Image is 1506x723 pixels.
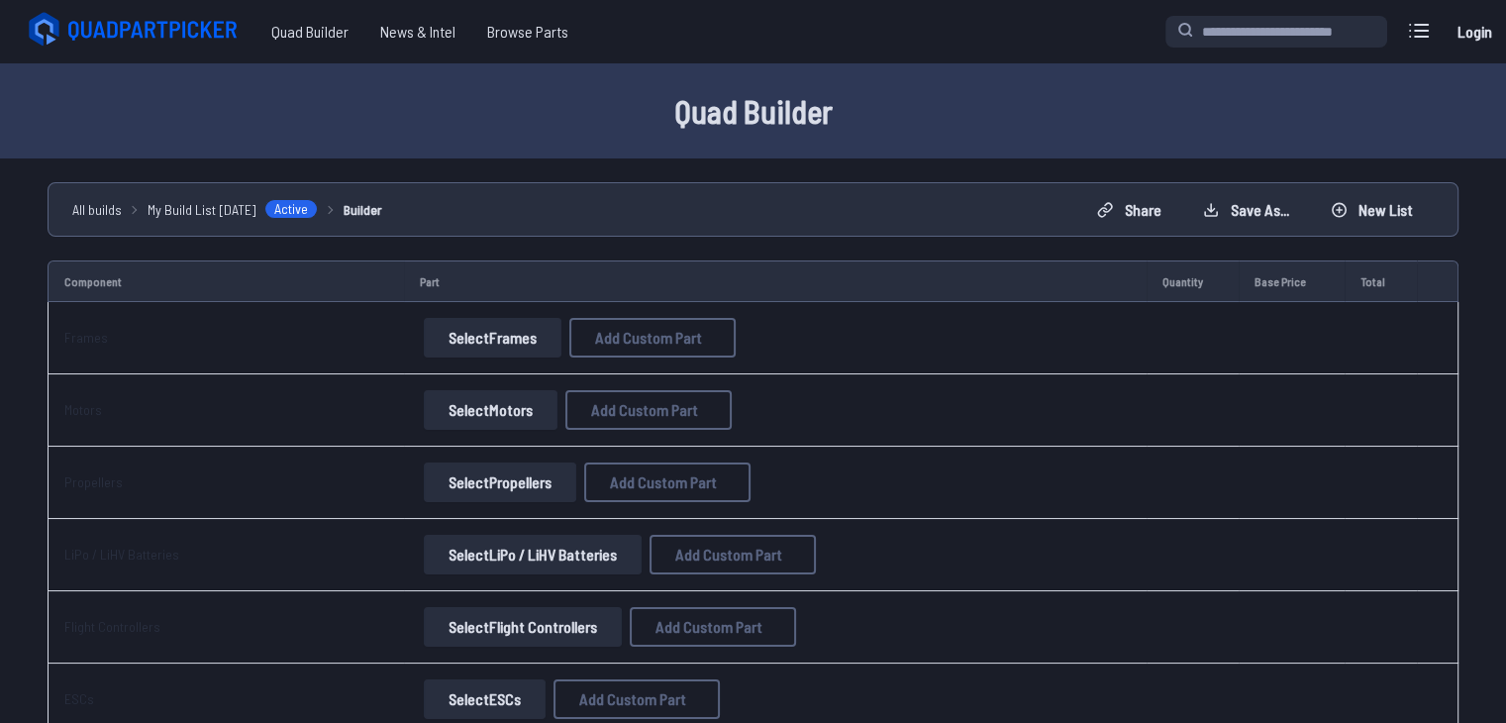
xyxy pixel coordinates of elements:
button: SelectPropellers [424,463,576,502]
td: Total [1345,260,1417,302]
a: SelectESCs [420,679,550,719]
span: Add Custom Part [591,402,698,418]
button: SelectESCs [424,679,546,719]
button: SelectLiPo / LiHV Batteries [424,535,642,574]
button: Add Custom Part [569,318,736,358]
td: Quantity [1147,260,1239,302]
a: Flight Controllers [64,618,160,635]
td: Base Price [1239,260,1345,302]
a: Quad Builder [255,12,364,52]
a: Builder [344,199,382,220]
a: Frames [64,329,108,346]
span: My Build List [DATE] [148,199,256,220]
a: SelectFlight Controllers [420,607,626,647]
a: SelectFrames [420,318,565,358]
button: New List [1314,194,1430,226]
span: Add Custom Part [655,619,762,635]
a: Browse Parts [471,12,584,52]
button: Add Custom Part [584,463,751,502]
td: Component [48,260,404,302]
a: All builds [72,199,122,220]
button: SelectFlight Controllers [424,607,622,647]
button: Add Custom Part [553,679,720,719]
h1: Quad Builder [120,87,1387,135]
a: SelectLiPo / LiHV Batteries [420,535,646,574]
span: Add Custom Part [595,330,702,346]
button: SelectFrames [424,318,561,358]
a: Propellers [64,473,123,490]
a: SelectPropellers [420,463,580,502]
a: SelectMotors [420,390,561,430]
span: Add Custom Part [579,691,686,707]
span: Active [264,199,318,219]
a: News & Intel [364,12,471,52]
span: Add Custom Part [675,547,782,563]
a: Motors [64,401,102,418]
button: Add Custom Part [650,535,816,574]
a: Login [1451,12,1498,52]
span: Add Custom Part [610,474,717,490]
a: My Build List [DATE]Active [148,199,318,220]
a: ESCs [64,690,94,707]
a: LiPo / LiHV Batteries [64,546,179,563]
button: Save as... [1186,194,1306,226]
button: Share [1080,194,1178,226]
button: Add Custom Part [630,607,796,647]
button: SelectMotors [424,390,557,430]
td: Part [404,260,1147,302]
button: Add Custom Part [565,390,732,430]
